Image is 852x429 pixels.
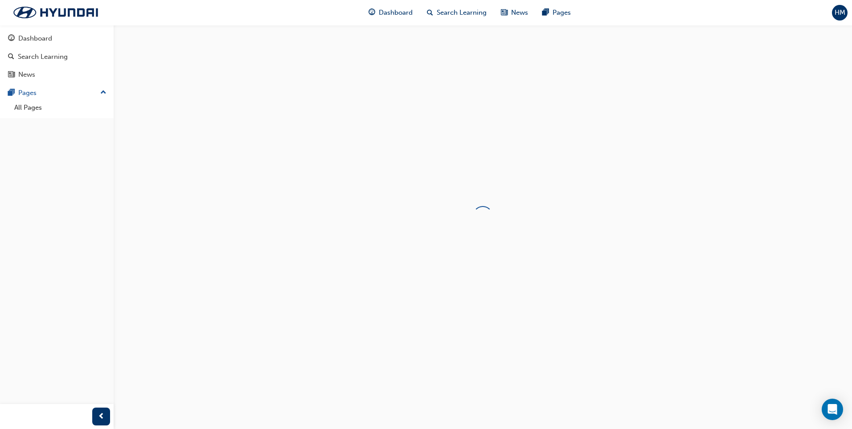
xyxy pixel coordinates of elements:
[18,88,37,98] div: Pages
[553,8,571,18] span: Pages
[4,66,110,83] a: News
[8,53,14,61] span: search-icon
[427,7,433,18] span: search-icon
[361,4,420,22] a: guage-iconDashboard
[4,85,110,101] button: Pages
[18,33,52,44] div: Dashboard
[4,30,110,47] a: Dashboard
[4,49,110,65] a: Search Learning
[8,35,15,43] span: guage-icon
[379,8,413,18] span: Dashboard
[501,7,508,18] span: news-icon
[535,4,578,22] a: pages-iconPages
[8,71,15,79] span: news-icon
[98,411,105,422] span: prev-icon
[822,399,843,420] div: Open Intercom Messenger
[4,29,110,85] button: DashboardSearch LearningNews
[18,52,68,62] div: Search Learning
[420,4,494,22] a: search-iconSearch Learning
[11,101,110,115] a: All Pages
[835,8,845,18] span: HM
[8,89,15,97] span: pages-icon
[18,70,35,80] div: News
[4,3,107,22] img: Trak
[832,5,848,21] button: HM
[369,7,375,18] span: guage-icon
[511,8,528,18] span: News
[542,7,549,18] span: pages-icon
[100,87,106,99] span: up-icon
[437,8,487,18] span: Search Learning
[494,4,535,22] a: news-iconNews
